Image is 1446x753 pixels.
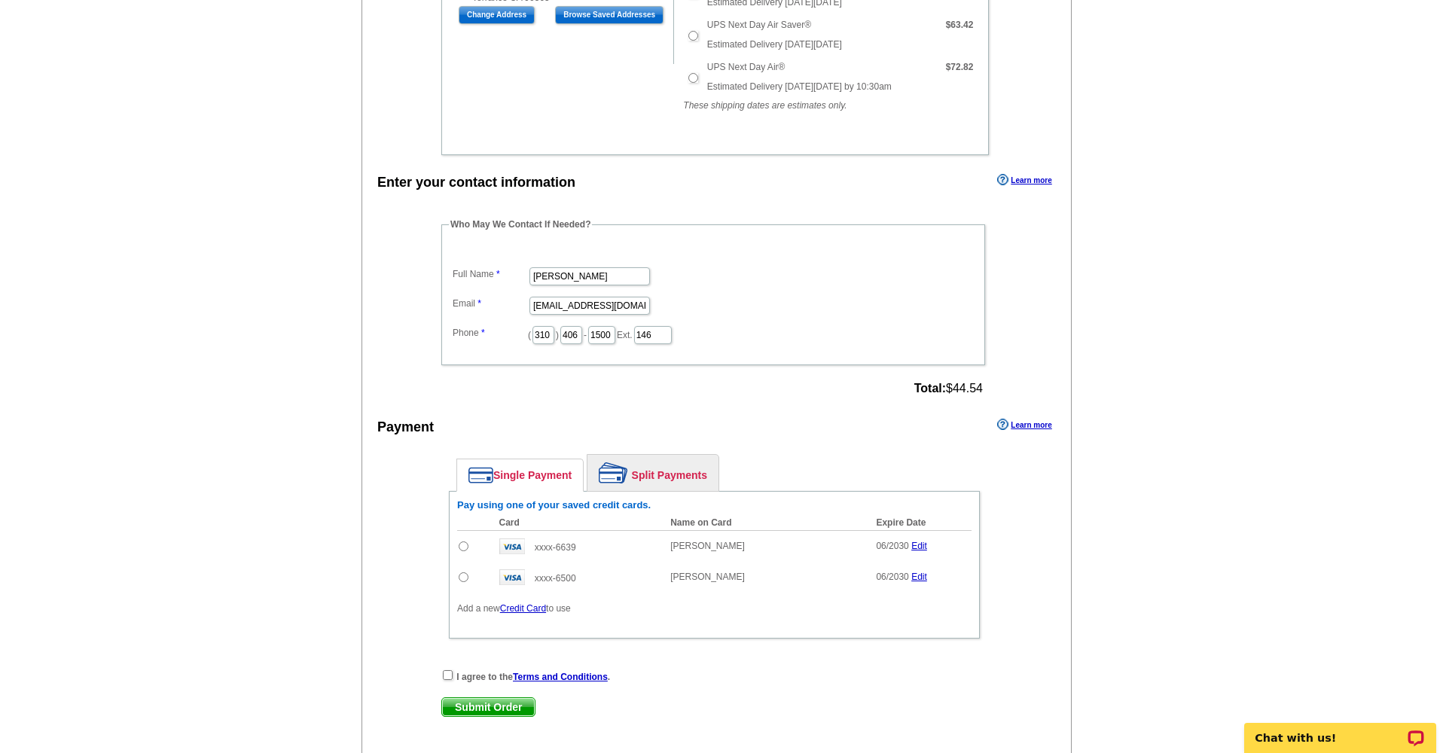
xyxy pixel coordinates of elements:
[492,515,664,531] th: Card
[663,515,868,531] th: Name on Card
[911,541,927,551] a: Edit
[499,538,525,554] img: visa.gif
[1234,706,1446,753] iframe: LiveChat chat widget
[707,18,811,32] label: UPS Next Day Air Saver®
[442,698,535,716] span: Submit Order
[453,326,528,340] label: Phone
[535,573,576,584] span: xxxx-6500
[449,218,592,231] legend: Who May We Contact If Needed?
[555,6,664,24] input: Browse Saved Addresses
[670,541,745,551] span: [PERSON_NAME]
[946,62,974,72] strong: $72.82
[453,267,528,281] label: Full Name
[997,419,1051,431] a: Learn more
[707,60,786,74] label: UPS Next Day Air®
[914,382,983,395] span: $44.54
[513,672,608,682] a: Terms and Conditions
[683,100,847,111] em: These shipping dates are estimates only.
[946,20,974,30] strong: $63.42
[457,602,972,615] p: Add a new to use
[599,462,628,483] img: split-payment.png
[377,417,434,437] div: Payment
[457,459,583,491] a: Single Payment
[997,174,1051,186] a: Learn more
[535,542,576,553] span: xxxx-6639
[587,455,718,491] a: Split Payments
[459,6,535,24] input: Change Address
[670,572,745,582] span: [PERSON_NAME]
[707,81,892,92] span: Estimated Delivery [DATE][DATE] by 10:30am
[911,572,927,582] a: Edit
[868,515,972,531] th: Expire Date
[500,603,546,614] a: Credit Card
[457,499,972,511] h6: Pay using one of your saved credit cards.
[449,322,978,346] dd: ( ) - Ext.
[707,39,842,50] span: Estimated Delivery [DATE][DATE]
[876,541,908,551] span: 06/2030
[453,297,528,310] label: Email
[499,569,525,585] img: visa.gif
[914,382,946,395] strong: Total:
[876,572,908,582] span: 06/2030
[456,672,610,682] strong: I agree to the .
[377,172,575,193] div: Enter your contact information
[468,467,493,483] img: single-payment.png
